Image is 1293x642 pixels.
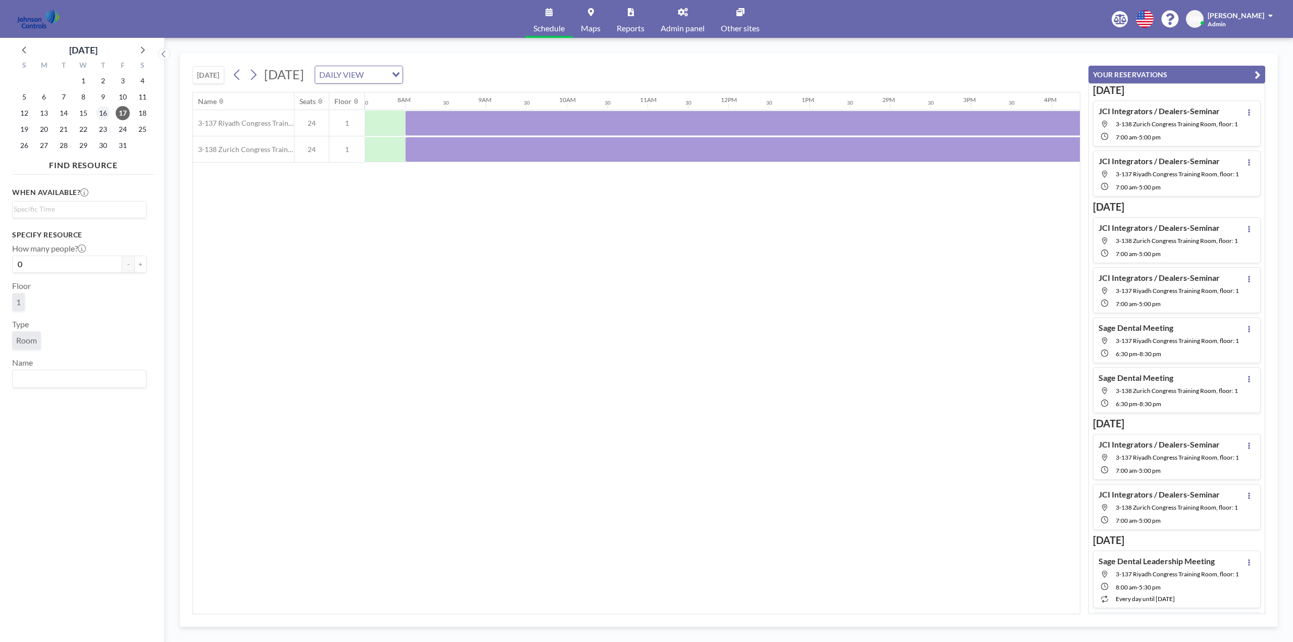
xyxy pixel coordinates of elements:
[1116,504,1238,511] span: 3-138 Zurich Congress Training Room, floor: 1
[96,90,110,104] span: Thursday, October 9, 2025
[54,60,74,73] div: T
[1116,400,1137,408] span: 6:30 PM
[96,74,110,88] span: Thursday, October 2, 2025
[882,96,895,104] div: 2PM
[135,90,150,104] span: Saturday, October 11, 2025
[1137,400,1139,408] span: -
[329,119,365,128] span: 1
[1116,350,1137,358] span: 6:30 PM
[93,60,113,73] div: T
[76,90,90,104] span: Wednesday, October 8, 2025
[37,90,51,104] span: Monday, October 6, 2025
[1139,467,1161,474] span: 5:00 PM
[617,24,644,32] span: Reports
[1116,287,1239,294] span: 3-137 Riyadh Congress Training Room, floor: 1
[1208,11,1264,20] span: [PERSON_NAME]
[443,100,449,106] div: 30
[1137,350,1139,358] span: -
[1099,323,1173,333] h4: Sage Dental Meeting
[559,96,576,104] div: 10AM
[1208,20,1226,28] span: Admin
[294,119,329,128] span: 24
[96,106,110,120] span: Thursday, October 16, 2025
[17,106,31,120] span: Sunday, October 12, 2025
[1139,517,1161,524] span: 5:00 PM
[16,335,37,345] span: Room
[1093,201,1261,213] h3: [DATE]
[12,319,29,329] label: Type
[1116,133,1137,141] span: 7:00 AM
[334,97,352,106] div: Floor
[1137,517,1139,524] span: -
[1139,400,1161,408] span: 8:30 PM
[1139,133,1161,141] span: 5:00 PM
[192,66,224,84] button: [DATE]
[74,60,93,73] div: W
[1116,583,1137,591] span: 8:00 AM
[69,43,97,57] div: [DATE]
[12,230,146,239] h3: Specify resource
[1116,250,1137,258] span: 7:00 AM
[116,122,130,136] span: Friday, October 24, 2025
[14,204,140,215] input: Search for option
[315,66,403,83] div: Search for option
[362,100,368,106] div: 30
[581,24,601,32] span: Maps
[113,60,132,73] div: F
[294,145,329,154] span: 24
[1099,223,1220,233] h4: JCI Integrators / Dealers-Seminar
[1099,106,1220,116] h4: JCI Integrators / Dealers-Seminar
[134,256,146,273] button: +
[116,138,130,153] span: Friday, October 31, 2025
[397,96,411,104] div: 8AM
[16,297,21,307] span: 1
[721,24,760,32] span: Other sites
[15,60,34,73] div: S
[766,100,772,106] div: 30
[802,96,814,104] div: 1PM
[37,122,51,136] span: Monday, October 20, 2025
[14,372,140,385] input: Search for option
[1093,417,1261,430] h3: [DATE]
[16,9,60,29] img: organization-logo
[963,96,976,104] div: 3PM
[1116,170,1239,178] span: 3-137 Riyadh Congress Training Room, floor: 1
[1139,250,1161,258] span: 5:00 PM
[1116,183,1137,191] span: 7:00 AM
[1116,467,1137,474] span: 7:00 AM
[57,106,71,120] span: Tuesday, October 14, 2025
[329,145,365,154] span: 1
[847,100,853,106] div: 30
[1189,15,1201,24] span: MB
[76,106,90,120] span: Wednesday, October 15, 2025
[1093,534,1261,547] h3: [DATE]
[57,122,71,136] span: Tuesday, October 21, 2025
[1137,300,1139,308] span: -
[76,74,90,88] span: Wednesday, October 1, 2025
[193,119,294,128] span: 3-137 Riyadh Congress Training Room
[1116,595,1175,603] span: every day until [DATE]
[1009,100,1015,106] div: 30
[57,90,71,104] span: Tuesday, October 7, 2025
[198,97,217,106] div: Name
[12,156,155,170] h4: FIND RESOURCE
[264,67,304,82] span: [DATE]
[1099,156,1220,166] h4: JCI Integrators / Dealers-Seminar
[721,96,737,104] div: 12PM
[367,68,386,81] input: Search for option
[1116,454,1239,461] span: 3-137 Riyadh Congress Training Room, floor: 1
[1137,583,1139,591] span: -
[37,106,51,120] span: Monday, October 13, 2025
[1088,66,1265,83] button: YOUR RESERVATIONS
[1099,373,1173,383] h4: Sage Dental Meeting
[1116,237,1238,244] span: 3-138 Zurich Congress Training Room, floor: 1
[1139,300,1161,308] span: 5:00 PM
[76,122,90,136] span: Wednesday, October 22, 2025
[135,74,150,88] span: Saturday, October 4, 2025
[57,138,71,153] span: Tuesday, October 28, 2025
[76,138,90,153] span: Wednesday, October 29, 2025
[135,106,150,120] span: Saturday, October 18, 2025
[1139,583,1161,591] span: 5:30 PM
[135,122,150,136] span: Saturday, October 25, 2025
[1099,439,1220,450] h4: JCI Integrators / Dealers-Seminar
